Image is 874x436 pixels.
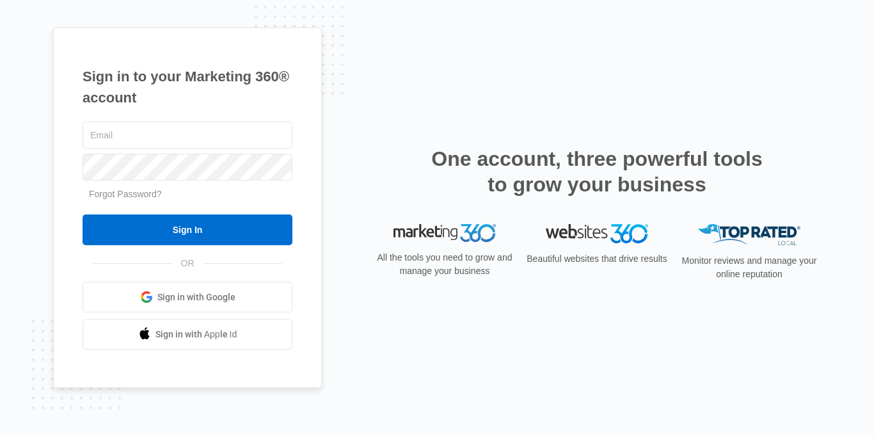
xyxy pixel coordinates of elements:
[373,251,516,278] p: All the tools you need to grow and manage your business
[698,224,800,245] img: Top Rated Local
[83,122,292,149] input: Email
[525,252,669,266] p: Beautiful websites that drive results
[83,282,292,312] a: Sign in with Google
[83,214,292,245] input: Sign In
[83,319,292,350] a: Sign in with Apple Id
[172,257,203,270] span: OR
[83,66,292,108] h1: Sign in to your Marketing 360® account
[427,146,767,197] h2: One account, three powerful tools to grow your business
[678,254,821,281] p: Monitor reviews and manage your online reputation
[546,224,648,243] img: Websites 360
[393,224,496,242] img: Marketing 360
[155,328,237,341] span: Sign in with Apple Id
[157,291,235,304] span: Sign in with Google
[89,189,162,199] a: Forgot Password?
